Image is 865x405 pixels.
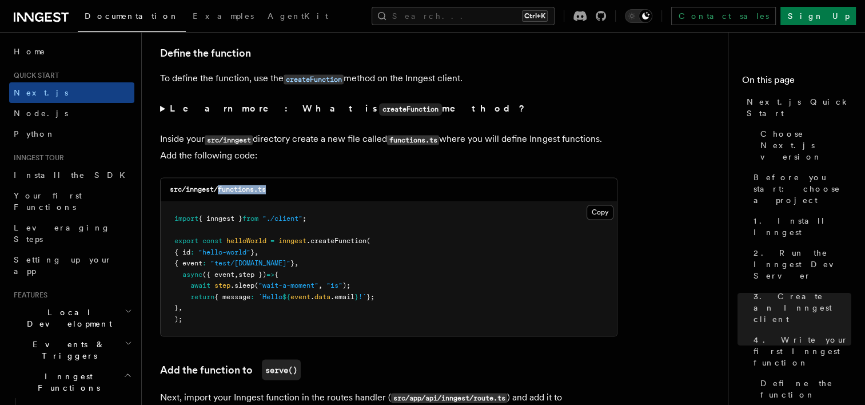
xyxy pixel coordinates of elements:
a: Examples [186,3,261,31]
span: , [178,303,182,311]
span: async [182,270,202,278]
a: 1. Install Inngest [749,211,851,243]
span: , [254,248,258,256]
span: Install the SDK [14,170,132,180]
a: Choose Next.js version [756,124,851,167]
span: Events & Triggers [9,339,125,362]
span: "test/[DOMAIN_NAME]" [210,259,290,267]
span: 4. Write your first Inngest function [754,334,851,368]
span: { message [214,292,250,300]
span: . [310,292,314,300]
span: const [202,236,222,244]
button: Events & Triggers [9,334,134,366]
span: { [274,270,278,278]
kbd: Ctrl+K [522,10,548,22]
button: Inngest Functions [9,366,134,398]
span: ( [366,236,370,244]
span: } [290,259,294,267]
strong: Learn more: What is method? [170,103,527,114]
span: import [174,214,198,222]
code: functions.ts [387,135,439,145]
span: => [266,270,274,278]
code: src/inngest [205,135,253,145]
span: Leveraging Steps [14,223,110,244]
span: Documentation [85,11,179,21]
a: Leveraging Steps [9,217,134,249]
span: 2. Run the Inngest Dev Server [754,247,851,281]
span: ( [254,281,258,289]
a: Define the function [160,45,251,61]
span: } [354,292,358,300]
a: Sign Up [780,7,856,25]
span: .createFunction [306,236,366,244]
span: ); [174,315,182,323]
span: `Hello [258,292,282,300]
span: Choose Next.js version [760,128,851,162]
span: Examples [193,11,254,21]
span: "hello-world" [198,248,250,256]
span: : [190,248,194,256]
span: 1. Install Inngest [754,215,851,238]
span: from [242,214,258,222]
span: ; [302,214,306,222]
button: Local Development [9,302,134,334]
a: Next.js Quick Start [742,92,851,124]
code: createFunction [284,74,344,84]
span: ${ [282,292,290,300]
a: Your first Functions [9,185,134,217]
span: Next.js [14,88,68,97]
span: , [234,270,238,278]
span: AgentKit [268,11,328,21]
a: createFunction [284,73,344,84]
p: To define the function, use the method on the Inngest client. [160,70,617,87]
a: Install the SDK [9,165,134,185]
summary: Learn more: What iscreateFunctionmethod? [160,101,617,117]
button: Copy [587,205,613,220]
code: serve() [262,359,301,380]
span: .sleep [230,281,254,289]
span: Next.js Quick Start [747,96,851,119]
a: Contact sales [671,7,776,25]
a: Home [9,41,134,62]
button: Search...Ctrl+K [372,7,555,25]
span: : [250,292,254,300]
a: 4. Write your first Inngest function [749,329,851,373]
code: src/inngest/functions.ts [170,185,266,193]
code: createFunction [379,103,442,116]
span: } [174,303,178,311]
span: .email [330,292,354,300]
span: { id [174,248,190,256]
span: }; [366,292,374,300]
span: inngest [278,236,306,244]
a: Documentation [78,3,186,32]
span: Your first Functions [14,191,82,212]
p: Inside your directory create a new file called where you will define Inngest functions. Add the f... [160,131,617,164]
a: Setting up your app [9,249,134,281]
span: 3. Create an Inngest client [754,291,851,325]
span: { event [174,259,202,267]
span: Define the function [760,378,851,400]
a: Define the function [756,373,851,405]
span: event [290,292,310,300]
span: step [214,281,230,289]
a: Add the function toserve() [160,359,301,380]
span: Home [14,46,46,57]
span: data [314,292,330,300]
a: Next.js [9,82,134,103]
span: "wait-a-moment" [258,281,318,289]
span: = [270,236,274,244]
span: Inngest tour [9,153,64,162]
span: { inngest } [198,214,242,222]
span: } [250,248,254,256]
h4: On this page [742,73,851,92]
span: , [318,281,322,289]
button: Toggle dark mode [625,9,652,23]
span: ); [342,281,350,289]
span: Node.js [14,109,68,118]
span: Features [9,291,47,300]
span: helloWorld [226,236,266,244]
span: : [202,259,206,267]
a: 3. Create an Inngest client [749,286,851,329]
span: , [294,259,298,267]
a: 2. Run the Inngest Dev Server [749,243,851,286]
